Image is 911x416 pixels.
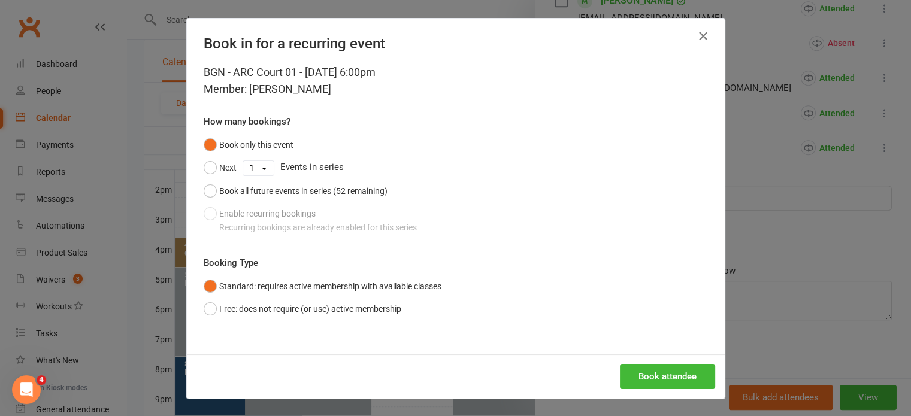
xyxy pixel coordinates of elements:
button: Free: does not require (or use) active membership [204,297,401,320]
div: Book all future events in series (52 remaining) [219,184,388,198]
button: Book attendee [620,364,715,389]
h4: Book in for a recurring event [204,35,708,52]
span: 4 [37,375,46,385]
button: Next [204,156,237,179]
button: Standard: requires active membership with available classes [204,275,441,297]
div: BGN - ARC Court 01 - [DATE] 6:00pm Member: [PERSON_NAME] [204,64,708,98]
button: Book all future events in series (52 remaining) [204,180,388,202]
button: Book only this event [204,133,293,156]
label: How many bookings? [204,114,290,129]
button: Close [694,26,713,45]
label: Booking Type [204,256,258,270]
div: Events in series [204,156,708,179]
iframe: Intercom live chat [12,375,41,404]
